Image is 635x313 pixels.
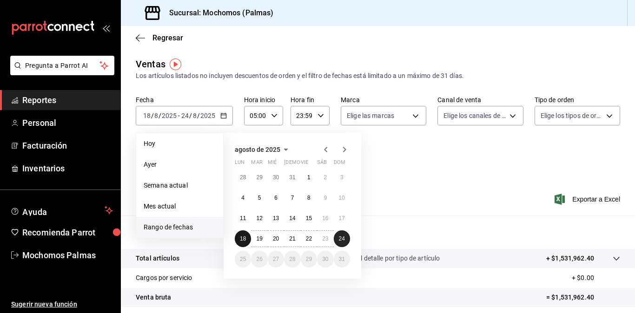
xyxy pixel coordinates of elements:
[268,159,277,169] abbr: miércoles
[273,235,279,242] abbr: 20 de agosto de 2025
[273,174,279,181] abbr: 30 de julio de 2025
[22,249,113,261] span: Mochomos Palmas
[268,210,284,227] button: 13 de agosto de 2025
[251,169,267,186] button: 29 de julio de 2025
[317,230,333,247] button: 23 de agosto de 2025
[284,230,300,247] button: 21 de agosto de 2025
[251,251,267,267] button: 26 de agosto de 2025
[136,71,620,81] div: Los artículos listados no incluyen descuentos de orden y el filtro de fechas está limitado a un m...
[240,235,246,242] abbr: 18 de agosto de 2025
[256,215,262,222] abbr: 12 de agosto de 2025
[334,189,350,206] button: 10 de agosto de 2025
[306,235,312,242] abbr: 22 de agosto de 2025
[240,256,246,262] abbr: 25 de agosto de 2025
[268,251,284,267] button: 27 de agosto de 2025
[244,97,283,103] label: Hora inicio
[240,215,246,222] abbr: 11 de agosto de 2025
[235,169,251,186] button: 28 de julio de 2025
[189,112,192,119] span: /
[22,162,113,175] span: Inventarios
[324,195,327,201] abbr: 9 de agosto de 2025
[251,210,267,227] button: 12 de agosto de 2025
[317,251,333,267] button: 30 de agosto de 2025
[317,210,333,227] button: 16 de agosto de 2025
[273,256,279,262] abbr: 27 de agosto de 2025
[136,273,192,283] p: Cargos por servicio
[317,159,327,169] abbr: sábado
[322,256,328,262] abbr: 30 de agosto de 2025
[258,195,261,201] abbr: 5 de agosto de 2025
[289,174,295,181] abbr: 31 de julio de 2025
[339,235,345,242] abbr: 24 de agosto de 2025
[22,205,101,216] span: Ayuda
[241,195,245,201] abbr: 4 de agosto de 2025
[144,222,216,232] span: Rango de fechas
[291,195,294,201] abbr: 7 de agosto de 2025
[274,195,278,201] abbr: 6 de agosto de 2025
[268,189,284,206] button: 6 de agosto de 2025
[339,195,345,201] abbr: 10 de agosto de 2025
[136,33,183,42] button: Regresar
[235,159,245,169] abbr: lunes
[284,159,339,169] abbr: jueves
[306,215,312,222] abbr: 15 de agosto de 2025
[235,210,251,227] button: 11 de agosto de 2025
[317,189,333,206] button: 9 de agosto de 2025
[317,169,333,186] button: 2 de agosto de 2025
[136,293,171,302] p: Venta bruta
[162,7,274,19] h3: Sucursal: Mochomos (Palmas)
[181,112,189,119] input: --
[301,189,317,206] button: 8 de agosto de 2025
[235,230,251,247] button: 18 de agosto de 2025
[291,97,330,103] label: Hora fin
[322,235,328,242] abbr: 23 de agosto de 2025
[144,160,216,170] span: Ayer
[159,112,161,119] span: /
[154,112,159,119] input: --
[151,112,154,119] span: /
[235,251,251,267] button: 25 de agosto de 2025
[339,256,345,262] abbr: 31 de agosto de 2025
[144,202,216,211] span: Mes actual
[339,215,345,222] abbr: 17 de agosto de 2025
[334,169,350,186] button: 3 de agosto de 2025
[178,112,180,119] span: -
[301,210,317,227] button: 15 de agosto de 2025
[306,256,312,262] abbr: 29 de agosto de 2025
[284,210,300,227] button: 14 de agosto de 2025
[284,169,300,186] button: 31 de julio de 2025
[324,174,327,181] abbr: 2 de agosto de 2025
[273,215,279,222] abbr: 13 de agosto de 2025
[301,230,317,247] button: 22 de agosto de 2025
[289,256,295,262] abbr: 28 de agosto de 2025
[197,112,200,119] span: /
[443,111,506,120] span: Elige los canales de venta
[256,235,262,242] abbr: 19 de agosto de 2025
[347,111,394,120] span: Elige las marcas
[102,24,110,32] button: open_drawer_menu
[322,215,328,222] abbr: 16 de agosto de 2025
[136,97,233,103] label: Fecha
[152,33,183,42] span: Regresar
[144,139,216,149] span: Hoy
[307,195,311,201] abbr: 8 de agosto de 2025
[556,194,620,205] button: Exportar a Excel
[251,159,262,169] abbr: martes
[256,174,262,181] abbr: 29 de julio de 2025
[22,226,113,239] span: Recomienda Parrot
[289,235,295,242] abbr: 21 de agosto de 2025
[22,139,113,152] span: Facturación
[541,111,603,120] span: Elige los tipos de orden
[301,169,317,186] button: 1 de agosto de 2025
[437,97,523,103] label: Canal de venta
[251,230,267,247] button: 19 de agosto de 2025
[334,210,350,227] button: 17 de agosto de 2025
[240,174,246,181] abbr: 28 de julio de 2025
[161,112,177,119] input: ----
[268,230,284,247] button: 20 de agosto de 2025
[284,189,300,206] button: 7 de agosto de 2025
[170,59,181,70] img: Tooltip marker
[546,254,594,263] p: + $1,531,962.40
